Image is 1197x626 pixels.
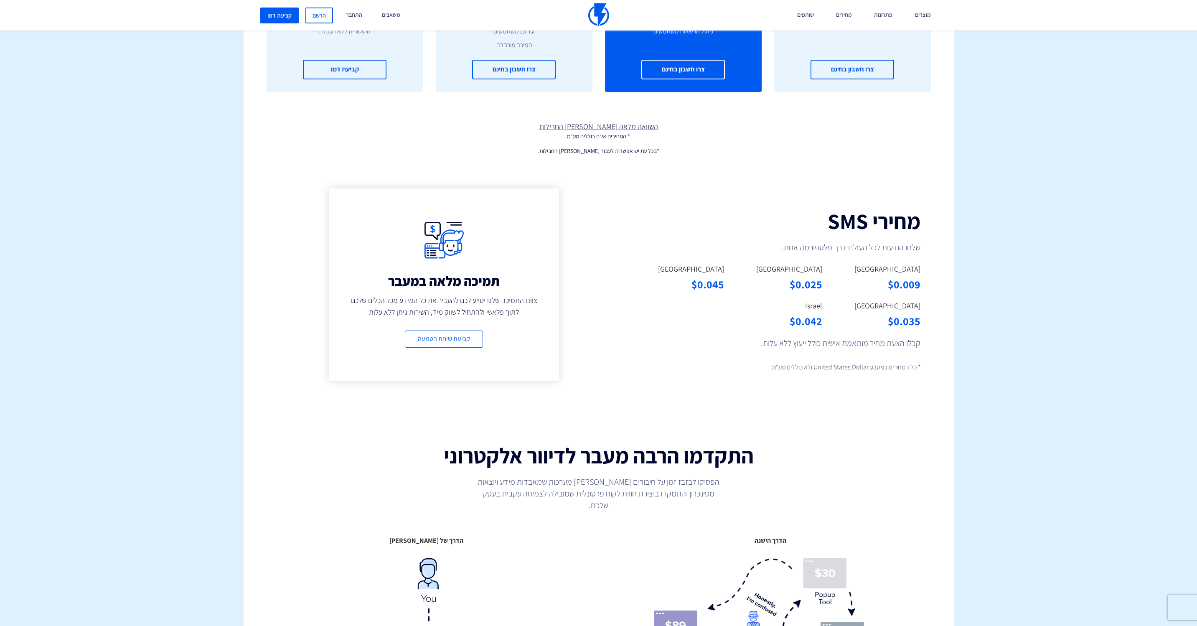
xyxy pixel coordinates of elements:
span: הדרך הישנה [654,536,887,546]
a: צרו חשבון בחינם [811,60,894,79]
p: * המחירים אינם כוללים מע"מ [244,132,954,140]
a: קביעת דמו [303,60,386,79]
label: [GEOGRAPHIC_DATA] [756,264,822,275]
p: הפסיקו לבזבז זמן על חיבורים [PERSON_NAME] מערכות שמאבדות מידע ויוצאות מסינכרון והתמקדו ביצירת חוו... [473,476,724,511]
a: קביעת דמו [260,8,299,23]
p: צוות התמיכה שלנו יסייע לכם להעביר את כל המידע מכל הכלים שלכם לתוך פלאשי ולהתחיל לשווק מיד, השירות... [346,295,542,318]
div: $0.045 [638,277,724,292]
a: צרו חשבון בחינם [472,60,556,79]
label: [GEOGRAPHIC_DATA] [854,300,920,311]
p: שלחו הודעות לכל העולם דרך פלטפורמה אחת. [670,242,920,253]
div: $0.042 [737,313,822,329]
p: קבלו הצעת מחיר מותאמת אישית כולל ייעוץ ללא עלות. [670,337,920,349]
p: *בכל עת יש אפשרות לעבור [PERSON_NAME] החבילות. [244,147,954,155]
h2: התקדמו הרבה מעבר לדיוור אלקטרוני [376,444,821,468]
h3: תמיכה מלאה במעבר [346,274,542,288]
span: הדרך של [PERSON_NAME] [310,536,543,546]
li: ניהול הרשאות משתמשים [618,27,749,36]
li: היסטוריה ללא הגבלה [279,27,411,36]
a: השוואה מלאה [PERSON_NAME] החבילות [244,121,954,132]
a: הרשם [305,8,333,23]
div: $0.025 [737,277,822,292]
a: צרו חשבון בחינם [641,60,725,79]
a: קביעת שיחת הטמעה [405,331,483,348]
label: [GEOGRAPHIC_DATA] [854,264,920,275]
h2: מחירי SMS [638,209,920,233]
li: עד 15 משתמשים [448,27,580,36]
p: * כל המחירים במטבע United States Dollar ולא כוללים מע"מ. [670,361,920,373]
li: תמיכה מורחבת [448,41,580,50]
label: [GEOGRAPHIC_DATA] [658,264,724,275]
label: Israel [805,300,822,311]
div: $0.035 [835,313,920,329]
div: $0.009 [835,277,920,292]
